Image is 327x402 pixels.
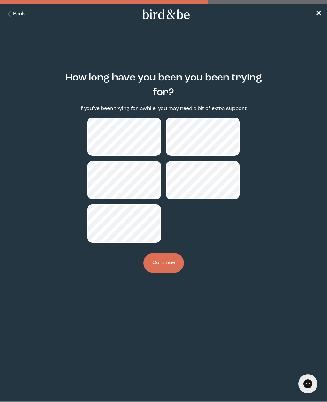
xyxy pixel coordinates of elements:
[316,10,322,18] span: ✕
[316,9,322,20] a: ✕
[5,11,25,18] button: Back Button
[62,71,265,100] h2: How long have you been you been trying for?
[80,105,248,112] p: If you've been trying for awhile, you may need a bit of extra support.
[295,372,321,396] iframe: Gorgias live chat messenger
[143,253,184,273] button: Continue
